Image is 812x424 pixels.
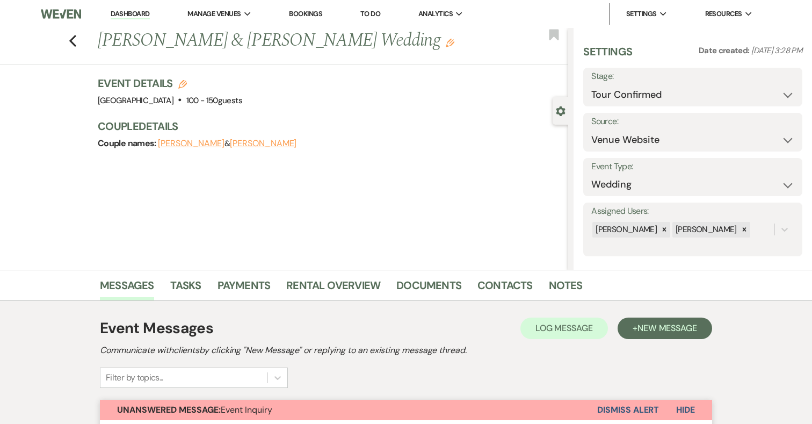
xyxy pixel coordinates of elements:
label: Event Type: [591,159,794,175]
span: Analytics [418,9,453,19]
h3: Event Details [98,76,242,91]
label: Stage: [591,69,794,84]
span: New Message [637,322,697,334]
button: Unanswered Message:Event Inquiry [100,400,597,420]
div: [PERSON_NAME] [592,222,658,238]
span: 100 - 150 guests [186,95,242,106]
button: +New Message [618,318,712,339]
a: Payments [218,277,271,300]
a: Bookings [289,9,322,18]
span: Couple names: [98,138,158,149]
button: Hide [659,400,712,420]
h2: Communicate with clients by clicking "New Message" or replying to an existing message thread. [100,344,712,357]
h3: Couple Details [98,119,557,134]
h1: [PERSON_NAME] & [PERSON_NAME] Wedding [98,28,470,54]
img: Weven Logo [41,3,81,25]
span: Resources [705,9,742,19]
button: Close lead details [556,105,565,116]
a: Documents [396,277,461,300]
h3: Settings [583,44,632,68]
a: Dashboard [111,9,149,19]
span: Hide [676,404,695,415]
a: Tasks [170,277,201,300]
label: Assigned Users: [591,204,794,219]
span: [GEOGRAPHIC_DATA] [98,95,173,106]
a: Messages [100,277,154,300]
a: Contacts [477,277,533,300]
button: Dismiss Alert [597,400,659,420]
strong: Unanswered Message: [117,404,221,415]
span: Event Inquiry [117,404,272,415]
a: To Do [360,9,380,18]
a: Rental Overview [286,277,380,300]
span: Log Message [535,322,593,334]
a: Notes [549,277,583,300]
div: [PERSON_NAME] [672,222,738,238]
span: & [158,138,296,149]
span: Manage Venues [187,9,241,19]
span: Settings [626,9,657,19]
button: Log Message [520,318,608,339]
button: [PERSON_NAME] [230,139,296,148]
h1: Event Messages [100,317,213,340]
div: Filter by topics... [106,371,163,384]
span: [DATE] 3:28 PM [751,45,802,56]
span: Date created: [699,45,751,56]
button: Edit [446,38,454,47]
label: Source: [591,114,794,130]
button: [PERSON_NAME] [158,139,224,148]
